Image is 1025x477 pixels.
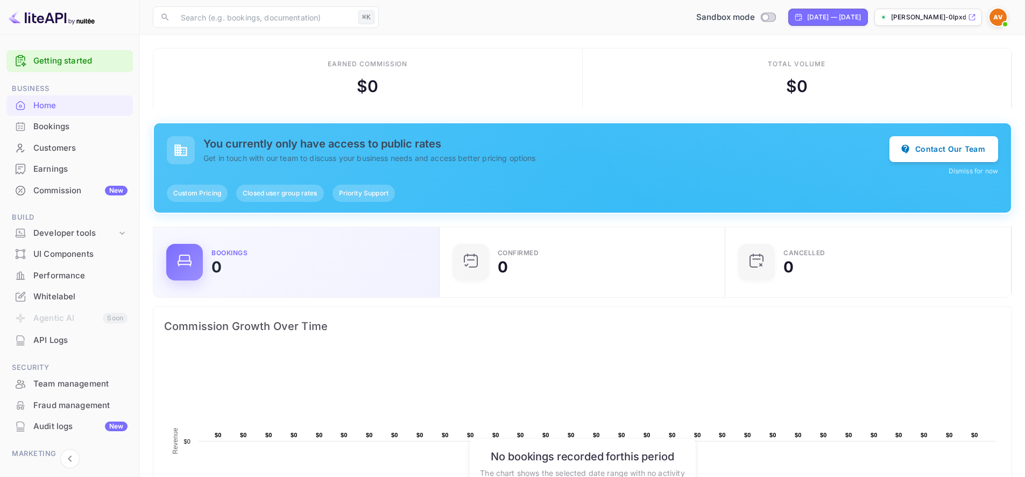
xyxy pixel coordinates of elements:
[6,416,133,437] div: Audit logsNew
[6,265,133,285] a: Performance
[6,395,133,415] a: Fraud management
[6,95,133,116] div: Home
[6,286,133,306] a: Whitelabel
[291,432,298,438] text: $0
[949,166,998,176] button: Dismiss for now
[786,74,808,99] div: $ 0
[33,291,128,303] div: Whitelabel
[845,432,852,438] text: $0
[33,121,128,133] div: Bookings
[6,50,133,72] div: Getting started
[33,399,128,412] div: Fraud management
[211,250,248,256] div: Bookings
[172,427,179,454] text: Revenue
[391,432,398,438] text: $0
[6,180,133,201] div: CommissionNew
[105,186,128,195] div: New
[33,420,128,433] div: Audit logs
[467,432,474,438] text: $0
[316,432,323,438] text: $0
[6,330,133,350] a: API Logs
[33,248,128,261] div: UI Components
[989,9,1007,26] img: Amey Vijeesh
[60,449,80,468] button: Collapse navigation
[6,286,133,307] div: Whitelabel
[358,10,374,24] div: ⌘K
[921,432,928,438] text: $0
[807,12,861,22] div: [DATE] — [DATE]
[183,438,190,445] text: $0
[744,432,751,438] text: $0
[341,432,348,438] text: $0
[542,432,549,438] text: $0
[568,432,575,438] text: $0
[6,374,133,395] div: Team management
[480,450,684,463] h6: No bookings recorded for this period
[498,250,539,256] div: Confirmed
[6,265,133,286] div: Performance
[6,83,133,95] span: Business
[33,227,117,240] div: Developer tools
[6,244,133,264] a: UI Components
[33,142,128,155] div: Customers
[6,330,133,351] div: API Logs
[871,432,878,438] text: $0
[333,188,395,198] span: Priority Support
[211,259,222,275] div: 0
[6,159,133,179] a: Earnings
[6,138,133,159] div: Customers
[889,136,998,162] button: Contact Our Team
[215,432,222,438] text: $0
[6,395,133,416] div: Fraud management
[33,270,128,282] div: Performance
[783,250,825,256] div: CANCELLED
[696,11,755,24] span: Sandbox mode
[6,138,133,158] a: Customers
[236,188,323,198] span: Closed user group rates
[6,448,133,460] span: Marketing
[719,432,726,438] text: $0
[357,74,378,99] div: $ 0
[895,432,902,438] text: $0
[33,100,128,112] div: Home
[498,259,508,275] div: 0
[240,432,247,438] text: $0
[946,432,953,438] text: $0
[820,432,827,438] text: $0
[669,432,676,438] text: $0
[644,432,651,438] text: $0
[694,432,701,438] text: $0
[328,59,407,69] div: Earned commission
[795,432,802,438] text: $0
[517,432,524,438] text: $0
[6,180,133,200] a: CommissionNew
[6,416,133,436] a: Audit logsNew
[6,362,133,374] span: Security
[692,11,780,24] div: Switch to Production mode
[167,188,228,198] span: Custom Pricing
[366,432,373,438] text: $0
[416,432,423,438] text: $0
[33,55,128,67] a: Getting started
[783,259,794,275] div: 0
[105,422,128,431] div: New
[618,432,625,438] text: $0
[174,6,354,28] input: Search (e.g. bookings, documentation)
[265,432,272,438] text: $0
[33,334,128,347] div: API Logs
[6,159,133,180] div: Earnings
[593,432,600,438] text: $0
[33,163,128,176] div: Earnings
[33,378,128,390] div: Team management
[6,116,133,136] a: Bookings
[6,116,133,137] div: Bookings
[164,318,1001,335] span: Commission Growth Over Time
[203,152,889,164] p: Get in touch with our team to discuss your business needs and access better pricing options
[442,432,449,438] text: $0
[6,224,133,243] div: Developer tools
[6,212,133,223] span: Build
[9,9,95,26] img: LiteAPI logo
[769,432,776,438] text: $0
[6,95,133,115] a: Home
[768,59,825,69] div: Total volume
